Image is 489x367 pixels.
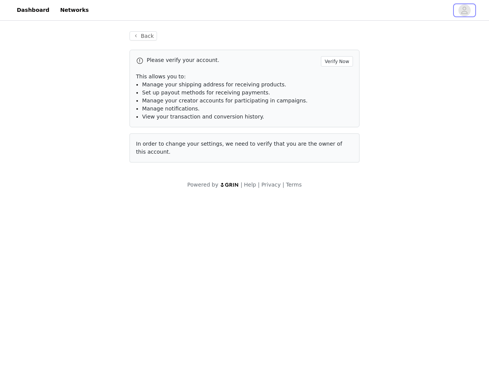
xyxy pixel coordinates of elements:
a: Privacy [261,182,281,188]
span: In order to change your settings, we need to verify that you are the owner of this account. [136,141,342,155]
a: Help [244,182,256,188]
button: Back [130,31,157,41]
a: Dashboard [12,2,54,19]
span: View your transaction and conversion history. [142,114,264,120]
span: Manage your creator accounts for participating in campaigns. [142,97,308,104]
div: avatar [461,4,468,16]
a: Networks [55,2,93,19]
span: Manage notifications. [142,106,200,112]
img: logo [220,182,239,187]
button: Verify Now [321,56,353,67]
span: Manage your shipping address for receiving products. [142,81,286,88]
span: Set up payout methods for receiving payments. [142,89,270,96]
a: Terms [286,182,301,188]
span: | [241,182,243,188]
p: This allows you to: [136,73,353,81]
span: | [258,182,260,188]
p: Please verify your account. [147,56,318,64]
span: Powered by [187,182,218,188]
span: | [282,182,284,188]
